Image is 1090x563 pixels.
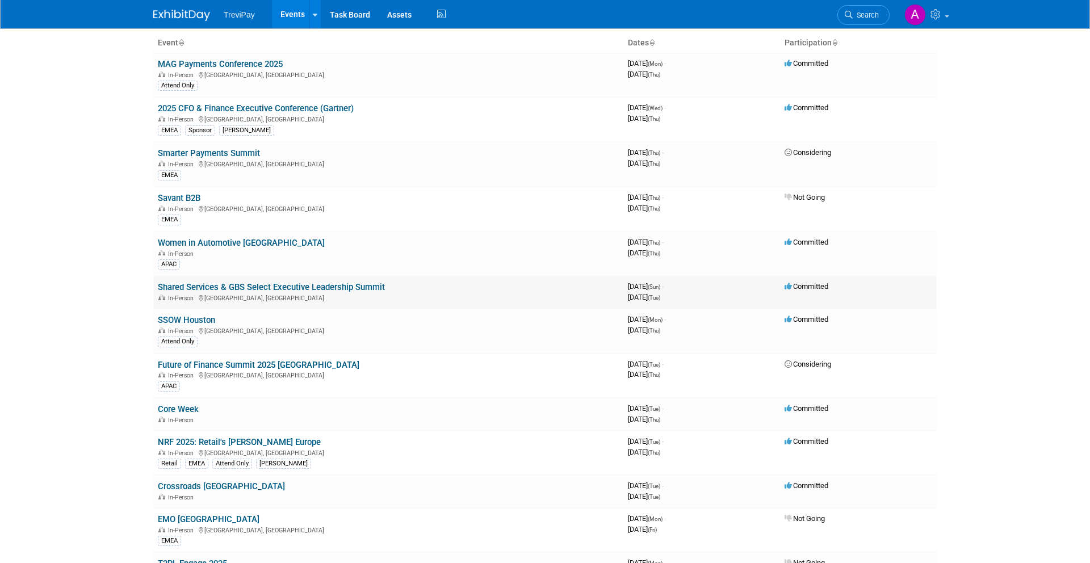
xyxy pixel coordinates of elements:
span: (Thu) [648,161,660,167]
span: (Mon) [648,317,663,323]
div: EMEA [185,459,208,469]
span: (Tue) [648,494,660,500]
img: In-Person Event [158,417,165,422]
span: [DATE] [628,238,664,246]
img: In-Person Event [158,327,165,333]
div: APAC [158,259,180,270]
span: In-Person [168,527,197,534]
span: - [664,315,666,323]
span: - [662,193,664,201]
span: Considering [785,148,831,157]
img: In-Person Event [158,72,165,77]
div: EMEA [158,170,181,180]
span: Not Going [785,514,825,523]
span: - [664,103,666,112]
span: [DATE] [628,370,660,379]
span: In-Person [168,161,197,168]
span: (Mon) [648,516,663,522]
div: [PERSON_NAME] [256,459,311,469]
span: Committed [785,103,828,112]
div: [GEOGRAPHIC_DATA], [GEOGRAPHIC_DATA] [158,370,619,379]
span: [DATE] [628,70,660,78]
th: Dates [623,33,780,53]
th: Event [153,33,623,53]
span: (Thu) [648,150,660,156]
div: [GEOGRAPHIC_DATA], [GEOGRAPHIC_DATA] [158,204,619,213]
div: EMEA [158,536,181,546]
span: (Tue) [648,406,660,412]
span: In-Person [168,250,197,258]
span: Committed [785,282,828,291]
img: In-Person Event [158,161,165,166]
span: [DATE] [628,326,660,334]
span: - [662,437,664,446]
span: [DATE] [628,103,666,112]
span: - [662,481,664,490]
span: [DATE] [628,437,664,446]
span: Committed [785,238,828,246]
span: Search [853,11,879,19]
span: [DATE] [628,59,666,68]
span: (Thu) [648,449,660,456]
span: Committed [785,315,828,323]
span: (Thu) [648,195,660,201]
a: Sort by Start Date [649,38,655,47]
div: [GEOGRAPHIC_DATA], [GEOGRAPHIC_DATA] [158,114,619,123]
span: Committed [785,59,828,68]
a: Future of Finance Summit 2025 [GEOGRAPHIC_DATA] [158,360,359,370]
span: (Sun) [648,284,660,290]
span: [DATE] [628,282,664,291]
span: Not Going [785,193,825,201]
span: (Thu) [648,72,660,78]
span: (Wed) [648,105,663,111]
div: [GEOGRAPHIC_DATA], [GEOGRAPHIC_DATA] [158,70,619,79]
span: (Tue) [648,295,660,301]
span: (Fri) [648,527,657,533]
span: In-Person [168,116,197,123]
div: [PERSON_NAME] [219,125,274,136]
span: [DATE] [628,204,660,212]
div: APAC [158,381,180,392]
th: Participation [780,33,937,53]
span: - [662,282,664,291]
img: In-Person Event [158,250,165,256]
div: [GEOGRAPHIC_DATA], [GEOGRAPHIC_DATA] [158,525,619,534]
a: Women in Automotive [GEOGRAPHIC_DATA] [158,238,325,248]
span: - [662,404,664,413]
span: [DATE] [628,492,660,501]
a: NRF 2025: Retail's [PERSON_NAME] Europe [158,437,321,447]
span: [DATE] [628,404,664,413]
a: Crossroads [GEOGRAPHIC_DATA] [158,481,285,491]
div: [GEOGRAPHIC_DATA], [GEOGRAPHIC_DATA] [158,293,619,302]
span: (Thu) [648,116,660,122]
span: [DATE] [628,193,664,201]
span: (Tue) [648,483,660,489]
span: (Tue) [648,362,660,368]
img: In-Person Event [158,494,165,499]
span: - [664,514,666,523]
span: (Thu) [648,327,660,334]
span: - [664,59,666,68]
span: [DATE] [628,114,660,123]
img: In-Person Event [158,527,165,532]
a: Sort by Event Name [178,38,184,47]
span: [DATE] [628,448,660,456]
span: Committed [785,404,828,413]
span: - [662,360,664,368]
div: [GEOGRAPHIC_DATA], [GEOGRAPHIC_DATA] [158,448,619,457]
div: [GEOGRAPHIC_DATA], [GEOGRAPHIC_DATA] [158,159,619,168]
span: Committed [785,437,828,446]
span: [DATE] [628,159,660,167]
span: (Thu) [648,250,660,257]
span: (Thu) [648,372,660,378]
span: [DATE] [628,481,664,490]
img: ExhibitDay [153,10,210,21]
img: In-Person Event [158,205,165,211]
div: EMEA [158,125,181,136]
span: - [662,238,664,246]
span: [DATE] [628,514,666,523]
a: Savant B2B [158,193,200,203]
span: (Mon) [648,61,663,67]
span: In-Person [168,494,197,501]
a: SSOW Houston [158,315,215,325]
